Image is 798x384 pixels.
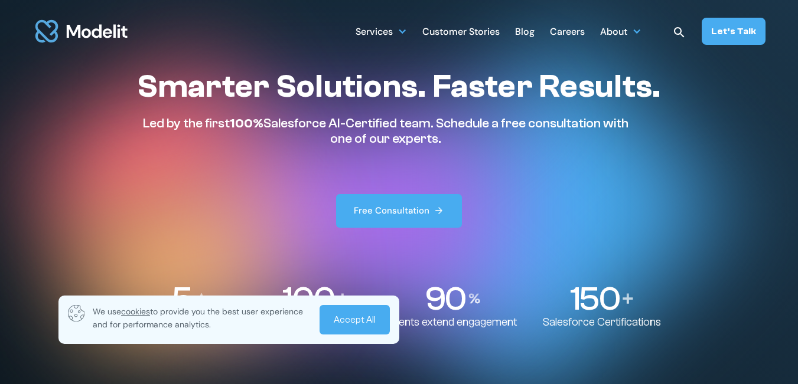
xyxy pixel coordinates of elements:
h1: Smarter Solutions. Faster Results. [137,67,660,106]
img: arrow right [434,205,444,216]
p: We use to provide you the best user experience and for performance analytics. [93,305,311,331]
p: 150 [570,282,619,316]
p: Clients extend engagement [387,316,517,329]
p: Led by the first Salesforce AI-Certified team. Schedule a free consultation with one of our experts. [137,116,634,147]
a: Customer Stories [422,19,500,42]
a: Accept All [320,305,390,334]
a: Let’s Talk [702,18,766,45]
div: Services [356,19,407,42]
p: 90 [425,282,465,316]
a: Blog [515,19,535,42]
div: About [600,19,641,42]
div: About [600,21,627,44]
a: home [33,13,130,50]
img: Plus [337,293,348,304]
div: Let’s Talk [711,25,756,38]
div: Free Consultation [354,205,429,217]
div: Blog [515,21,535,44]
img: Percentage [468,293,480,304]
span: 100% [230,116,263,131]
img: Stars [194,291,209,306]
img: Plus [623,293,633,304]
img: modelit logo [33,13,130,50]
a: Free Consultation [336,194,462,228]
a: Careers [550,19,585,42]
p: 5 [172,282,191,316]
div: Services [356,21,393,44]
p: 100 [282,282,334,316]
span: cookies [121,306,150,317]
div: Careers [550,21,585,44]
p: Salesforce Certifications [543,316,661,329]
div: Customer Stories [422,21,500,44]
